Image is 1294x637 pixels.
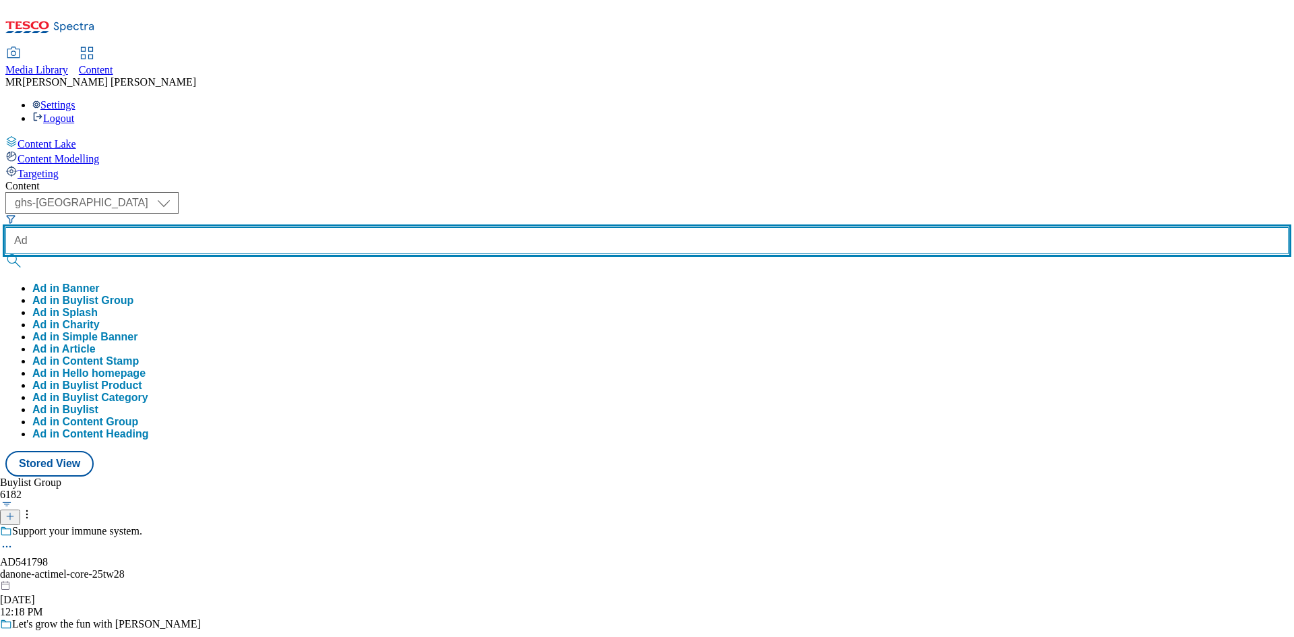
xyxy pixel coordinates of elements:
button: Ad in Buylist Product [32,380,142,392]
button: Stored View [5,451,94,477]
button: Ad in Buylist Category [32,392,148,404]
button: Ad in Content Heading [32,428,148,440]
div: Ad in [32,392,148,404]
span: Content [79,64,113,75]
div: Ad in [32,380,142,392]
a: Media Library [5,48,68,76]
a: Content Lake [5,135,1289,150]
div: Ad in [32,404,98,416]
span: Media Library [5,64,68,75]
button: Ad in Content Stamp [32,355,139,367]
svg: Search Filters [5,214,16,224]
button: Ad in Charity [32,319,100,331]
span: Buylist Product [62,380,142,391]
span: Article [62,343,96,355]
span: Buylist Category [62,392,148,403]
a: Logout [32,113,74,124]
button: Ad in Buylist Group [32,295,133,307]
div: Ad in [32,319,100,331]
button: Ad in Hello homepage [32,367,146,380]
div: Content [5,180,1289,192]
button: Ad in Article [32,343,96,355]
span: Content Lake [18,138,76,150]
div: Let's grow the fun with [PERSON_NAME] [12,618,201,630]
button: Ad in Banner [32,282,100,295]
div: Ad in [32,343,96,355]
a: Settings [32,99,75,111]
button: Ad in Buylist [32,404,98,416]
span: Targeting [18,168,59,179]
button: Ad in Content Group [32,416,138,428]
a: Targeting [5,165,1289,180]
button: Ad in Simple Banner [32,331,137,343]
a: Content Modelling [5,150,1289,165]
span: MR [5,76,22,88]
button: Ad in Splash [32,307,98,319]
div: Support your immune system. [12,525,142,537]
a: Content [79,48,113,76]
span: Content Modelling [18,153,99,164]
span: [PERSON_NAME] [PERSON_NAME] [22,76,196,88]
input: Search [5,227,1289,254]
span: Buylist [62,404,98,415]
span: Charity [62,319,99,330]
